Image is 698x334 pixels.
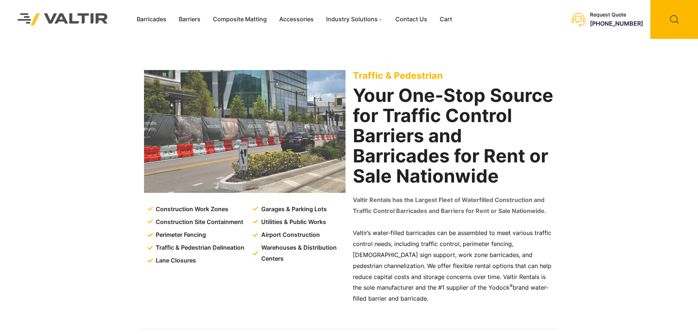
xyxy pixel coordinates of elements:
a: Contact Us [389,14,433,25]
a: Cart [433,14,458,25]
span: Construction Site Containment [154,217,243,228]
img: Valtir Rentals [8,4,118,35]
h2: Your One-Stop Source for Traffic Control Barriers and Barricades for Rent or Sale Nationwide [353,85,554,186]
a: Barriers [173,14,207,25]
p: Valtir Rentals has the Largest Fleet of Waterfilled Construction and Traffic Control Barricades a... [353,195,554,217]
span: Traffic & Pedestrian Delineation [154,242,244,253]
span: Lane Closures [154,255,196,266]
span: Garages & Parking Lots [259,204,327,215]
span: Perimeter Fencing [154,230,206,241]
p: Valtir’s water-filled barricades can be assembled to meet various traffic control needs, includin... [353,228,554,304]
a: Barricades [130,14,173,25]
div: Request Quote [590,12,643,18]
a: Composite Matting [207,14,273,25]
span: Warehouses & Distribution Centers [259,242,347,264]
a: Industry Solutions [320,14,389,25]
span: Utilities & Public Works [259,217,326,228]
span: Airport Construction [259,230,320,241]
a: [PHONE_NUMBER] [590,20,643,27]
span: Construction Work Zones [154,204,228,215]
p: Traffic & Pedestrian [353,70,554,81]
sup: ® [510,283,513,289]
a: Accessories [273,14,320,25]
